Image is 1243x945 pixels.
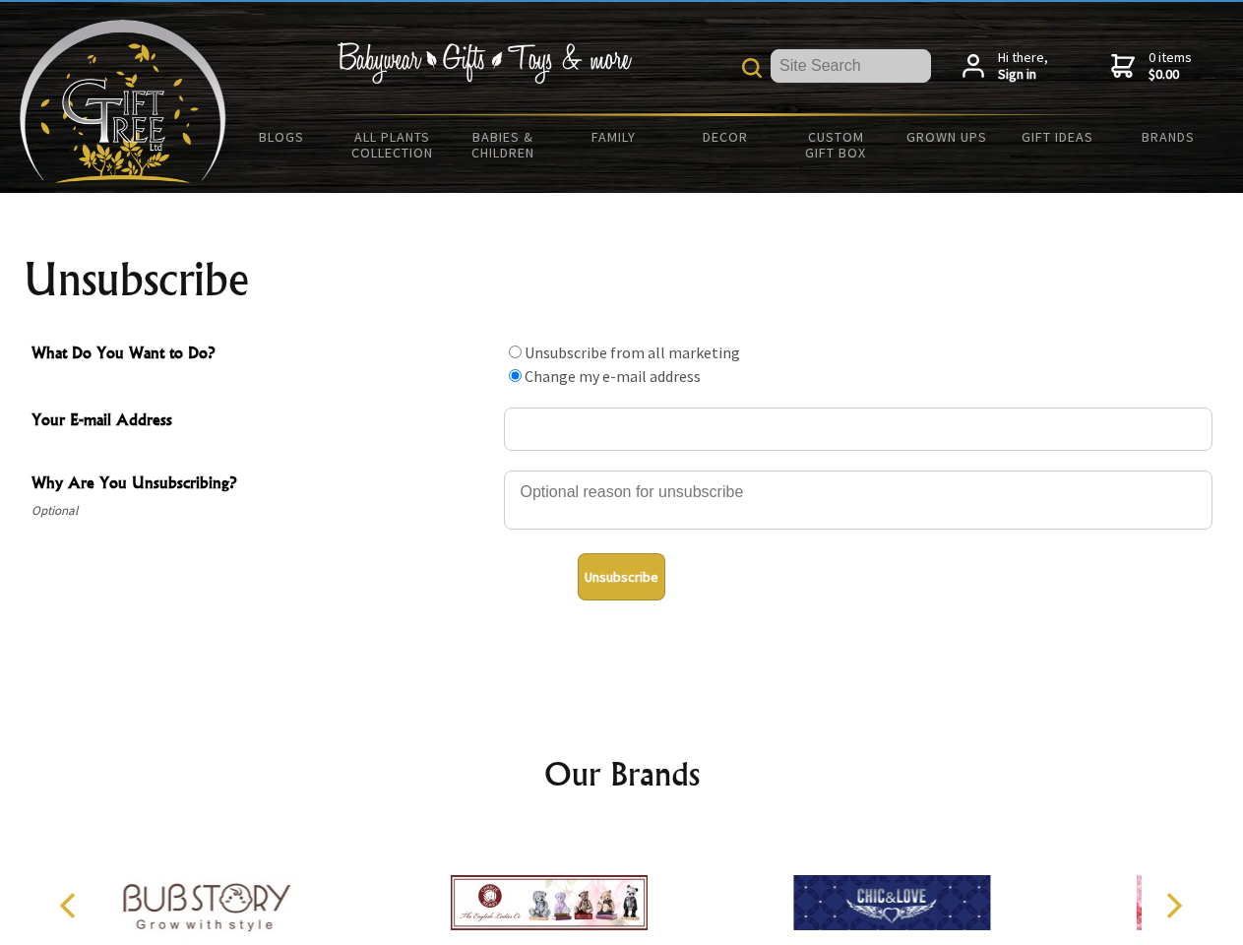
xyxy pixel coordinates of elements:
[525,343,740,362] label: Unsubscribe from all marketing
[504,471,1212,530] textarea: Why Are You Unsubscribing?
[780,116,892,173] a: Custom Gift Box
[338,116,449,173] a: All Plants Collection
[998,66,1048,84] strong: Sign in
[337,42,632,84] img: Babywear - Gifts - Toys & more
[963,49,1048,84] a: Hi there,Sign in
[1111,49,1192,84] a: 0 items$0.00
[771,49,931,83] input: Site Search
[31,471,494,499] span: Why Are You Unsubscribing?
[31,408,494,436] span: Your E-mail Address
[20,20,226,183] img: Babyware - Gifts - Toys and more...
[559,116,670,157] a: Family
[1149,66,1192,84] strong: $0.00
[49,884,93,927] button: Previous
[669,116,780,157] a: Decor
[31,341,494,369] span: What Do You Want to Do?
[509,346,522,358] input: What Do You Want to Do?
[39,750,1205,797] h2: Our Brands
[998,49,1048,84] span: Hi there,
[1151,884,1195,927] button: Next
[24,256,1220,303] h1: Unsubscribe
[509,369,522,382] input: What Do You Want to Do?
[1149,48,1192,84] span: 0 items
[448,116,559,173] a: Babies & Children
[226,116,338,157] a: BLOGS
[1113,116,1224,157] a: Brands
[578,553,665,600] button: Unsubscribe
[891,116,1002,157] a: Grown Ups
[1002,116,1113,157] a: Gift Ideas
[31,499,494,523] span: Optional
[742,58,762,78] img: product search
[504,408,1212,451] input: Your E-mail Address
[525,366,701,386] label: Change my e-mail address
